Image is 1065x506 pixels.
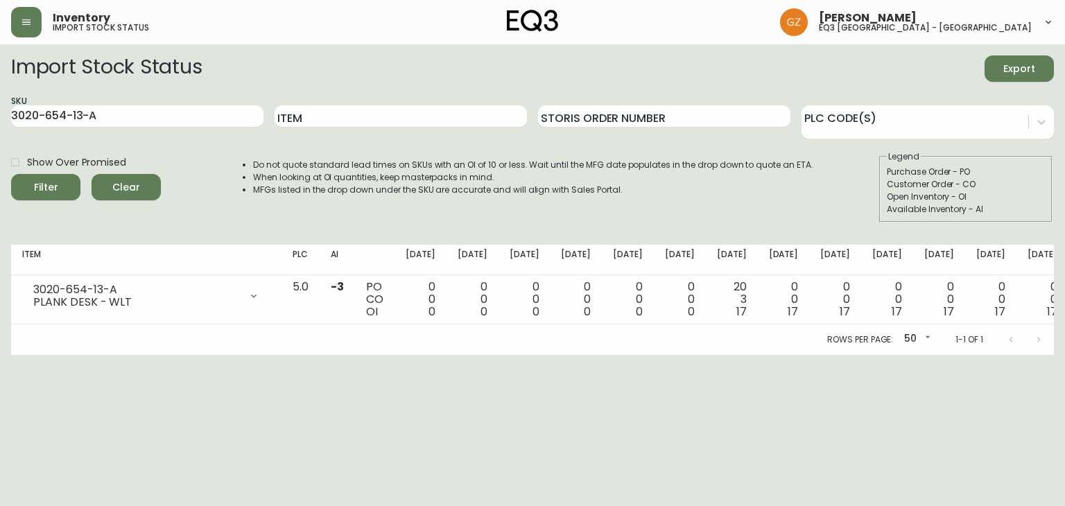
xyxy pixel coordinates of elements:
[282,245,320,275] th: PLC
[924,281,954,318] div: 0 0
[253,184,813,196] li: MFGs listed in the drop down under the SKU are accurate and will align with Sales Portal.
[706,245,758,275] th: [DATE]
[499,245,551,275] th: [DATE]
[507,10,558,32] img: logo
[636,304,643,320] span: 0
[406,281,435,318] div: 0 0
[872,281,902,318] div: 0 0
[887,178,1045,191] div: Customer Order - CO
[320,245,355,275] th: AI
[366,304,378,320] span: OI
[820,281,850,318] div: 0 0
[532,304,539,320] span: 0
[654,245,706,275] th: [DATE]
[665,281,695,318] div: 0 0
[253,159,813,171] li: Do not quote standard lead times on SKUs with an OI of 10 or less. Wait until the MFG date popula...
[613,281,643,318] div: 0 0
[758,245,810,275] th: [DATE]
[899,328,933,351] div: 50
[819,24,1032,32] h5: eq3 [GEOGRAPHIC_DATA] - [GEOGRAPHIC_DATA]
[395,245,447,275] th: [DATE]
[11,174,80,200] button: Filter
[788,304,798,320] span: 17
[717,281,747,318] div: 20 3
[33,283,240,296] div: 3020-654-13-A
[840,304,850,320] span: 17
[584,304,591,320] span: 0
[955,333,983,346] p: 1-1 of 1
[11,245,282,275] th: Item
[1047,304,1057,320] span: 17
[103,179,150,196] span: Clear
[965,245,1017,275] th: [DATE]
[887,150,921,163] legend: Legend
[976,281,1006,318] div: 0 0
[53,12,110,24] span: Inventory
[780,8,808,36] img: 78875dbee59462ec7ba26e296000f7de
[913,245,965,275] th: [DATE]
[33,296,240,308] div: PLANK DESK - WLT
[92,174,161,200] button: Clear
[447,245,499,275] th: [DATE]
[819,12,917,24] span: [PERSON_NAME]
[887,166,1045,178] div: Purchase Order - PO
[11,55,202,82] h2: Import Stock Status
[887,191,1045,203] div: Open Inventory - OI
[736,304,747,320] span: 17
[769,281,799,318] div: 0 0
[944,304,954,320] span: 17
[827,333,893,346] p: Rows per page:
[53,24,149,32] h5: import stock status
[428,304,435,320] span: 0
[561,281,591,318] div: 0 0
[985,55,1054,82] button: Export
[861,245,913,275] th: [DATE]
[688,304,695,320] span: 0
[282,275,320,324] td: 5.0
[253,171,813,184] li: When looking at OI quantities, keep masterpacks in mind.
[995,304,1005,320] span: 17
[366,281,383,318] div: PO CO
[602,245,654,275] th: [DATE]
[1028,281,1057,318] div: 0 0
[27,155,126,170] span: Show Over Promised
[22,281,270,311] div: 3020-654-13-APLANK DESK - WLT
[458,281,487,318] div: 0 0
[809,245,861,275] th: [DATE]
[510,281,539,318] div: 0 0
[887,203,1045,216] div: Available Inventory - AI
[480,304,487,320] span: 0
[550,245,602,275] th: [DATE]
[331,279,344,295] span: -3
[892,304,902,320] span: 17
[996,60,1043,78] span: Export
